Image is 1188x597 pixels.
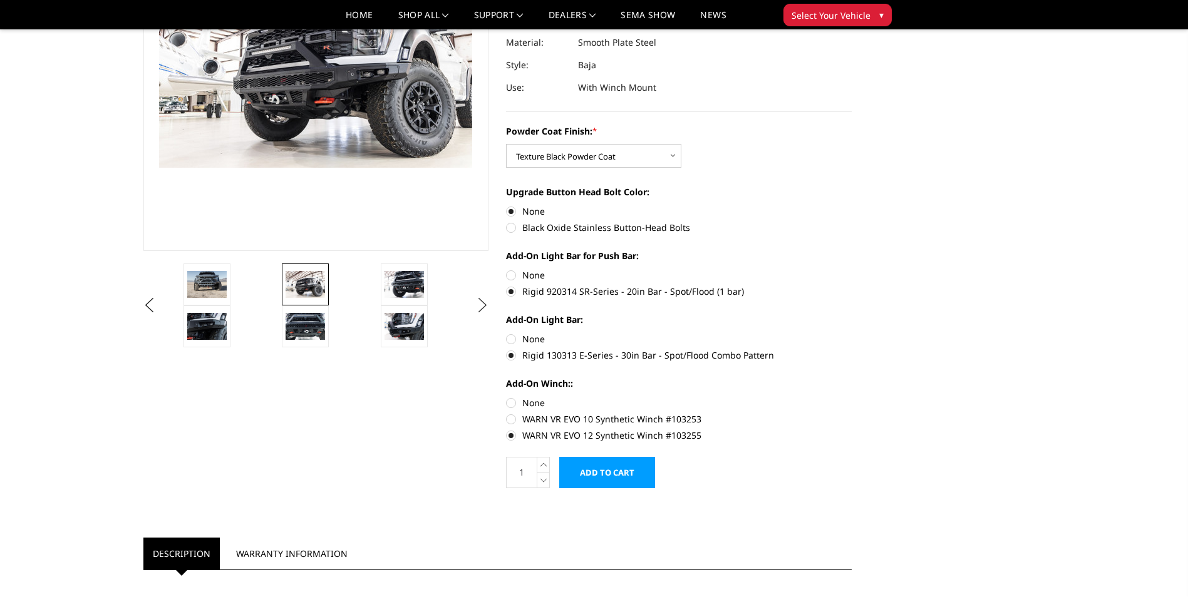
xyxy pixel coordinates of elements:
img: 2021-2025 Ford Raptor - Freedom Series - Baja Front Bumper (winch mount) [187,313,227,339]
dt: Style: [506,54,569,76]
input: Add to Cart [559,457,655,488]
button: Select Your Vehicle [783,4,892,26]
label: None [506,332,852,345]
label: None [506,396,852,409]
label: WARN VR EVO 10 Synthetic Winch #103253 [506,412,852,426]
dd: Baja [578,54,596,76]
label: WARN VR EVO 12 Synthetic Winch #103255 [506,429,852,442]
img: 2021-2025 Ford Raptor - Freedom Series - Baja Front Bumper (winch mount) [385,271,424,297]
a: News [700,11,726,29]
label: Rigid 130313 E-Series - 30in Bar - Spot/Flood Combo Pattern [506,349,852,362]
label: Powder Coat Finish: [506,125,852,138]
dt: Material: [506,31,569,54]
img: 2021-2025 Ford Raptor - Freedom Series - Baja Front Bumper (winch mount) [187,271,227,297]
button: Previous [140,296,159,315]
a: Description [143,538,220,569]
img: 2021-2025 Ford Raptor - Freedom Series - Baja Front Bumper (winch mount) [286,271,325,297]
label: Add-On Light Bar for Push Bar: [506,249,852,262]
label: Upgrade Button Head Bolt Color: [506,185,852,198]
a: SEMA Show [621,11,675,29]
label: Add-On Light Bar: [506,313,852,326]
label: None [506,205,852,218]
img: 2021-2025 Ford Raptor - Freedom Series - Baja Front Bumper (winch mount) [286,313,325,339]
label: None [506,268,852,282]
a: shop all [398,11,449,29]
a: Dealers [549,11,596,29]
button: Next [473,296,492,315]
a: Home [346,11,373,29]
label: Black Oxide Stainless Button-Head Bolts [506,221,852,234]
label: Rigid 920314 SR-Series - 20in Bar - Spot/Flood (1 bar) [506,285,852,298]
dd: With Winch Mount [578,76,656,99]
span: ▾ [879,8,884,21]
a: Support [474,11,524,29]
dd: Smooth Plate Steel [578,31,656,54]
iframe: Chat Widget [1125,537,1188,597]
label: Add-On Winch:: [506,377,852,390]
a: Warranty Information [227,538,357,569]
img: 2021-2025 Ford Raptor - Freedom Series - Baja Front Bumper (winch mount) [385,313,424,339]
dt: Use: [506,76,569,99]
span: Select Your Vehicle [792,9,870,22]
